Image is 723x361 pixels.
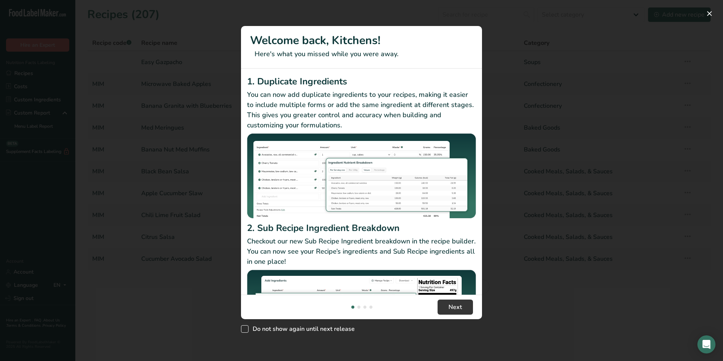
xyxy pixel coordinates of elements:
[448,303,462,312] span: Next
[697,335,715,353] div: Open Intercom Messenger
[250,49,473,59] p: Here's what you missed while you were away.
[250,32,473,49] h1: Welcome back, Kitchens!
[247,221,476,235] h2: 2. Sub Recipe Ingredient Breakdown
[247,90,476,130] p: You can now add duplicate ingredients to your recipes, making it easier to include multiple forms...
[247,236,476,267] p: Checkout our new Sub Recipe Ingredient breakdown in the recipe builder. You can now see your Reci...
[247,75,476,88] h2: 1. Duplicate Ingredients
[438,300,473,315] button: Next
[249,325,355,333] span: Do not show again until next release
[247,270,476,355] img: Sub Recipe Ingredient Breakdown
[247,133,476,219] img: Duplicate Ingredients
